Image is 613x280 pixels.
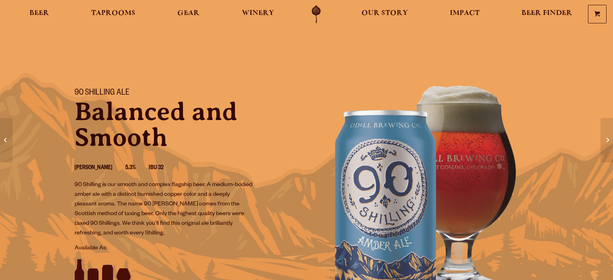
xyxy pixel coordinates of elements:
[24,5,54,23] a: Beer
[301,5,331,23] a: Odell Home
[86,5,141,23] a: Taprooms
[177,10,199,17] span: Gear
[362,10,408,17] span: Our Story
[91,10,135,17] span: Taprooms
[75,163,125,174] li: [PERSON_NAME]
[75,99,297,150] p: Balanced and Smooth
[445,5,485,23] a: Impact
[356,5,413,23] a: Our Story
[172,5,205,23] a: Gear
[149,163,177,174] li: IBU 32
[125,163,149,174] li: 5.3%
[75,244,297,253] p: Available As:
[516,5,578,23] a: Beer Finder
[75,180,253,239] p: 90 Shilling is our smooth and complex flagship beer. A medium-bodied amber ale with a distinct bu...
[450,10,480,17] span: Impact
[242,10,274,17] span: Winery
[237,5,279,23] a: Winery
[522,10,572,17] span: Beer Finder
[75,88,297,99] h1: 90 Shilling Ale
[29,10,49,17] span: Beer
